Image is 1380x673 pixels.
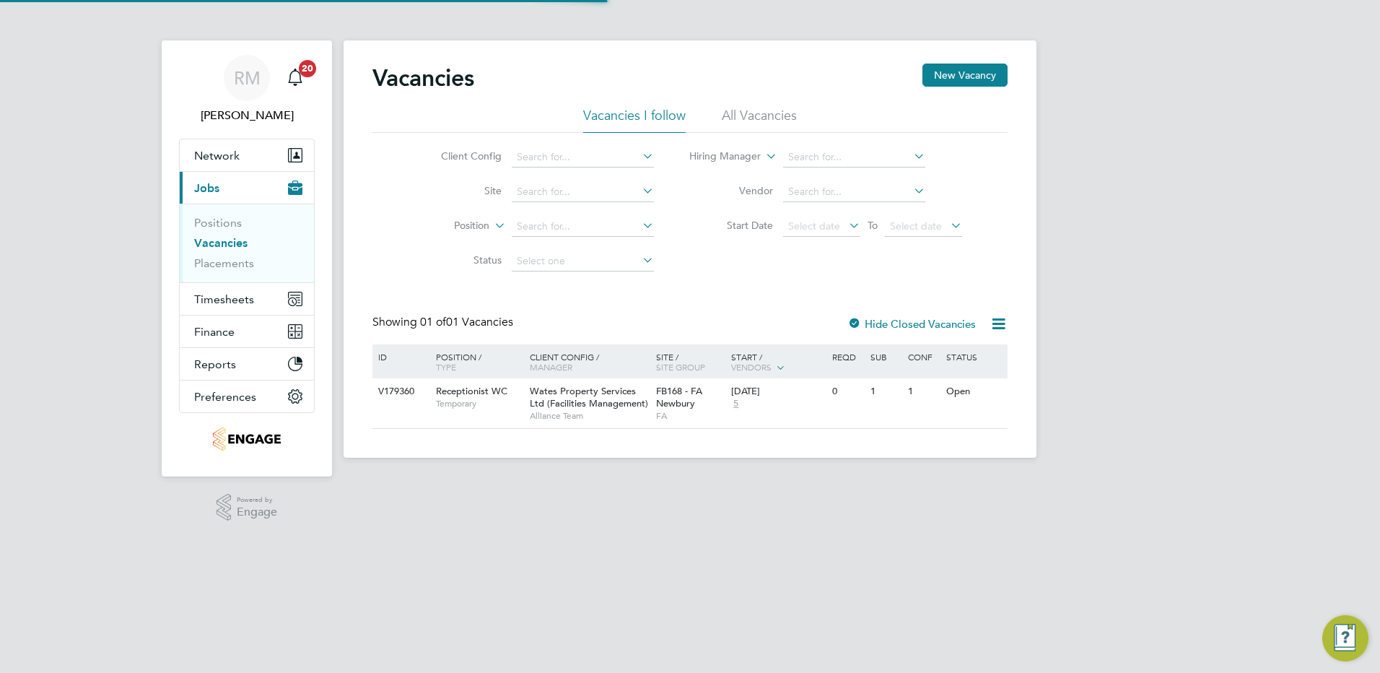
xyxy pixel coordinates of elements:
[690,219,773,232] label: Start Date
[180,283,314,315] button: Timesheets
[234,69,261,87] span: RM
[530,385,648,409] span: Wates Property Services Ltd (Facilities Management)
[526,344,652,379] div: Client Config /
[530,410,649,422] span: Alliance Team
[656,361,705,373] span: Site Group
[512,182,654,202] input: Search for...
[217,494,278,521] a: Powered byEngage
[162,40,332,477] nav: Main navigation
[179,55,315,124] a: RM[PERSON_NAME]
[420,315,446,329] span: 01 of
[436,385,507,397] span: Receptionist WC
[783,147,925,168] input: Search for...
[530,361,572,373] span: Manager
[678,149,761,164] label: Hiring Manager
[652,344,728,379] div: Site /
[372,315,516,330] div: Showing
[194,256,254,270] a: Placements
[213,427,280,451] img: e-personnel-logo-retina.png
[1322,615,1368,661] button: Engage Resource Center
[375,344,425,369] div: ID
[728,344,829,381] div: Start /
[180,172,314,204] button: Jobs
[829,344,866,369] div: Reqd
[425,344,526,379] div: Position /
[180,204,314,282] div: Jobs
[179,107,315,124] span: Rachel McIntosh
[829,378,866,405] div: 0
[731,386,825,398] div: [DATE]
[299,60,316,77] span: 20
[890,220,942,233] span: Select date
[656,385,702,409] span: FB168 - FA Newbury
[731,398,741,410] span: 5
[180,348,314,380] button: Reports
[194,236,248,250] a: Vacancies
[722,107,797,133] li: All Vacancies
[194,390,256,404] span: Preferences
[436,398,523,409] span: Temporary
[194,292,254,306] span: Timesheets
[783,182,925,202] input: Search for...
[583,107,686,133] li: Vacancies I follow
[867,344,904,369] div: Sub
[237,494,277,506] span: Powered by
[194,149,240,162] span: Network
[194,216,242,230] a: Positions
[512,147,654,168] input: Search for...
[512,217,654,237] input: Search for...
[863,216,882,235] span: To
[690,184,773,197] label: Vendor
[237,506,277,518] span: Engage
[419,184,502,197] label: Site
[419,149,502,162] label: Client Config
[788,220,840,233] span: Select date
[194,357,236,371] span: Reports
[436,361,456,373] span: Type
[180,316,314,347] button: Finance
[281,55,310,101] a: 20
[179,427,315,451] a: Go to home page
[194,181,219,195] span: Jobs
[372,64,474,92] h2: Vacancies
[420,315,513,329] span: 01 Vacancies
[180,381,314,412] button: Preferences
[943,344,1005,369] div: Status
[419,253,502,266] label: Status
[943,378,1005,405] div: Open
[922,64,1008,87] button: New Vacancy
[656,410,725,422] span: FA
[194,325,235,339] span: Finance
[904,378,942,405] div: 1
[731,361,772,373] span: Vendors
[180,139,314,171] button: Network
[512,251,654,272] input: Select one
[406,219,489,233] label: Position
[375,378,425,405] div: V179360
[867,378,904,405] div: 1
[847,317,976,331] label: Hide Closed Vacancies
[904,344,942,369] div: Conf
